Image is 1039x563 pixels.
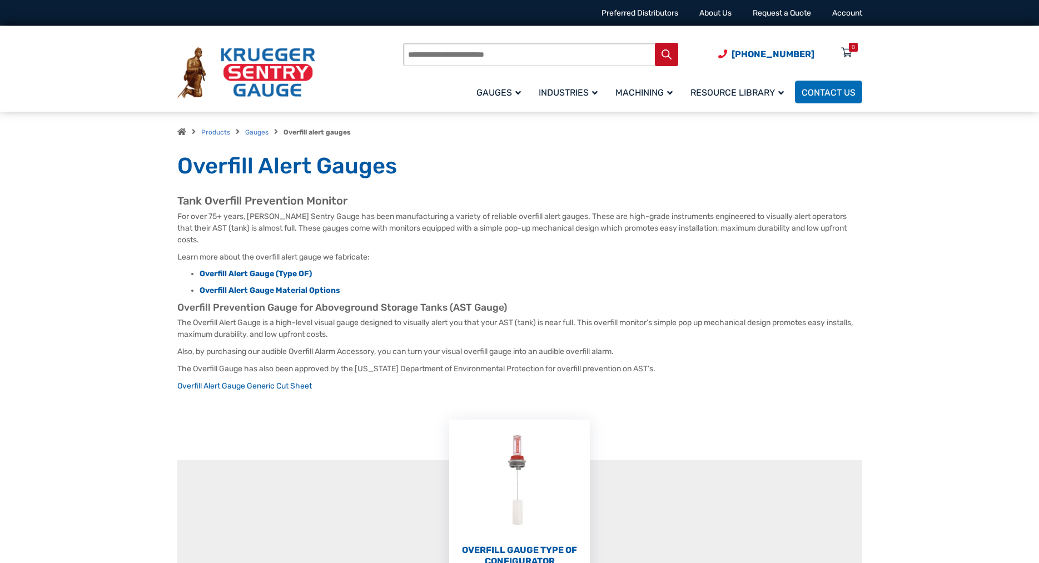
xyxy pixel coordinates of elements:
[802,87,856,98] span: Contact Us
[284,128,351,136] strong: Overfill alert gauges
[601,8,678,18] a: Preferred Distributors
[852,43,855,52] div: 0
[177,363,862,375] p: The Overfill Gauge has also been approved by the [US_STATE] Department of Environmental Protectio...
[177,381,312,391] a: Overfill Alert Gauge Generic Cut Sheet
[470,79,532,105] a: Gauges
[476,87,521,98] span: Gauges
[732,49,814,59] span: [PHONE_NUMBER]
[795,81,862,103] a: Contact Us
[532,79,609,105] a: Industries
[177,251,862,263] p: Learn more about the overfill alert gauge we fabricate:
[245,128,269,136] a: Gauges
[832,8,862,18] a: Account
[177,152,862,180] h1: Overfill Alert Gauges
[609,79,684,105] a: Machining
[753,8,811,18] a: Request a Quote
[539,87,598,98] span: Industries
[684,79,795,105] a: Resource Library
[718,47,814,61] a: Phone Number (920) 434-8860
[177,317,862,340] p: The Overfill Alert Gauge is a high-level visual gauge designed to visually alert you that your AS...
[615,87,673,98] span: Machining
[177,302,862,314] h3: Overfill Prevention Gauge for Aboveground Storage Tanks (AST Gauge)
[449,420,590,542] img: Overfill Gauge Type OF Configurator
[177,194,862,208] h2: Tank Overfill Prevention Monitor
[200,286,340,295] a: Overfill Alert Gauge Material Options
[177,47,315,98] img: Krueger Sentry Gauge
[201,128,230,136] a: Products
[177,346,862,357] p: Also, by purchasing our audible Overfill Alarm Accessory, you can turn your visual overfill gauge...
[200,269,312,278] a: Overfill Alert Gauge (Type OF)
[690,87,784,98] span: Resource Library
[699,8,732,18] a: About Us
[177,211,862,246] p: For over 75+ years, [PERSON_NAME] Sentry Gauge has been manufacturing a variety of reliable overf...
